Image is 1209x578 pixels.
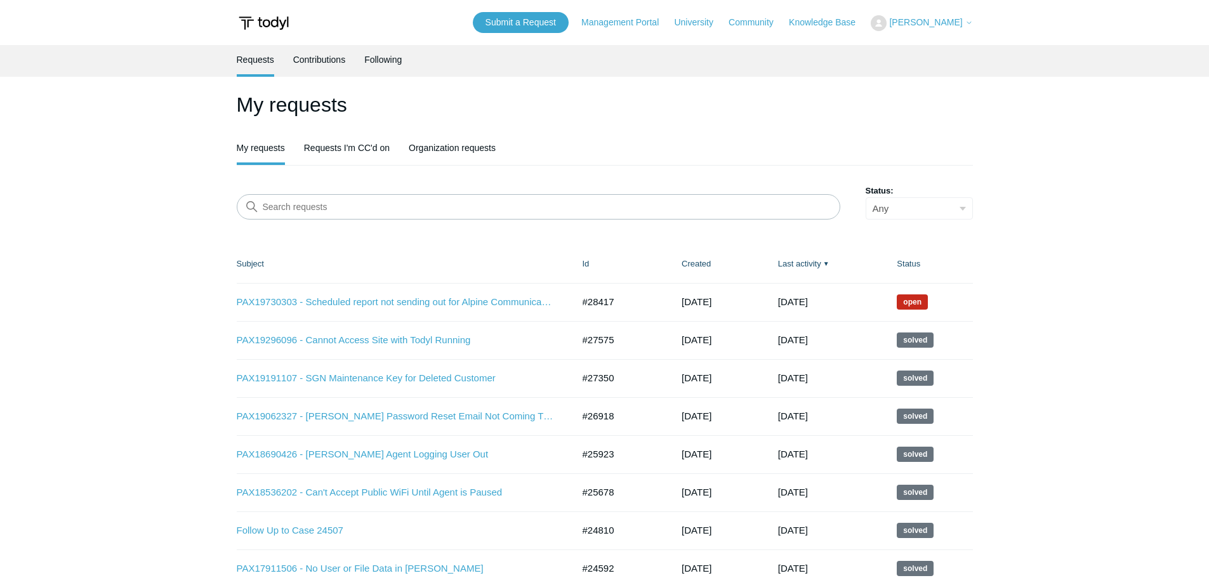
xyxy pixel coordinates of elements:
[682,259,711,268] a: Created
[778,334,808,345] time: 09/17/2025, 16:02
[682,411,711,421] time: 07/31/2025, 14:33
[778,259,821,268] a: Last activity▼
[293,45,346,74] a: Contributions
[682,449,711,459] time: 07/03/2025, 16:21
[409,133,496,162] a: Organization requests
[237,333,554,348] a: PAX19296096 - Cannot Access Site with Todyl Running
[884,245,972,283] th: Status
[897,561,934,576] span: This request has been solved
[778,525,808,535] time: 07/01/2025, 14:03
[897,294,928,310] span: We are working on a response for you
[778,487,808,497] time: 07/22/2025, 18:02
[237,485,554,500] a: PAX18536202 - Can't Accept Public WiFi Until Agent is Paused
[570,245,670,283] th: Id
[778,296,808,307] time: 10/07/2025, 16:37
[237,523,554,538] a: Follow Up to Case 24507
[897,409,934,424] span: This request has been solved
[871,15,972,31] button: [PERSON_NAME]
[237,562,554,576] a: PAX17911506 - No User or File Data in [PERSON_NAME]
[897,485,934,500] span: This request has been solved
[473,12,569,33] a: Submit a Request
[682,372,711,383] time: 08/12/2025, 13:19
[237,11,291,35] img: Todyl Support Center Help Center home page
[682,334,711,345] time: 08/20/2025, 16:54
[364,45,402,74] a: Following
[237,45,274,74] a: Requests
[897,332,934,348] span: This request has been solved
[674,16,725,29] a: University
[237,409,554,424] a: PAX19062327 - [PERSON_NAME] Password Reset Email Not Coming Through
[237,371,554,386] a: PAX19191107 - SGN Maintenance Key for Deleted Customer
[570,321,670,359] td: #27575
[778,372,808,383] time: 09/08/2025, 20:02
[778,449,808,459] time: 08/27/2025, 11:03
[778,563,808,574] time: 05/27/2025, 12:02
[889,17,962,27] span: [PERSON_NAME]
[570,473,670,511] td: #25678
[237,295,554,310] a: PAX19730303 - Scheduled report not sending out for Alpine Communications - SOC
[682,487,711,497] time: 06/25/2025, 10:38
[581,16,671,29] a: Management Portal
[682,525,711,535] time: 05/09/2025, 15:55
[789,16,868,29] a: Knowledge Base
[237,89,973,120] h1: My requests
[897,523,934,538] span: This request has been solved
[897,447,934,462] span: This request has been solved
[237,194,840,220] input: Search requests
[778,411,808,421] time: 08/28/2025, 12:02
[570,511,670,549] td: #24810
[570,435,670,473] td: #25923
[866,185,973,197] label: Status:
[570,397,670,435] td: #26918
[570,359,670,397] td: #27350
[237,133,285,162] a: My requests
[897,371,934,386] span: This request has been solved
[570,283,670,321] td: #28417
[682,296,711,307] time: 09/25/2025, 14:53
[682,563,711,574] time: 04/29/2025, 16:27
[237,245,570,283] th: Subject
[729,16,786,29] a: Community
[304,133,390,162] a: Requests I'm CC'd on
[823,259,829,268] span: ▼
[237,447,554,462] a: PAX18690426 - [PERSON_NAME] Agent Logging User Out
